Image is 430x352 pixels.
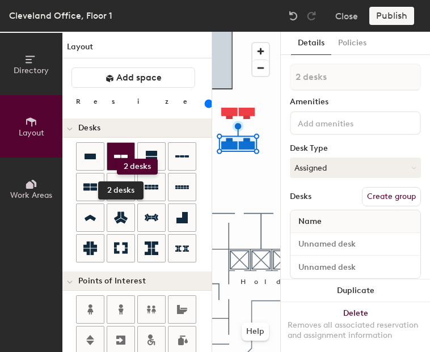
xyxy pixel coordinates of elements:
button: Help [242,323,269,341]
div: Desk Type [290,144,421,153]
span: Layout [19,128,44,138]
input: Add amenities [296,116,398,129]
input: Unnamed desk [293,236,418,252]
button: Create group [362,187,421,206]
div: Resize [76,97,201,106]
div: Desks [290,192,311,201]
input: Unnamed desk [293,259,418,275]
button: Policies [331,32,373,55]
span: Add space [116,72,162,83]
button: DeleteRemoves all associated reservation and assignment information [281,302,430,352]
h1: Layout [62,41,212,58]
span: Work Areas [10,190,52,200]
div: Removes all associated reservation and assignment information [288,320,423,341]
img: Undo [288,10,299,22]
span: Directory [14,66,49,75]
button: Duplicate [281,279,430,302]
button: Close [335,7,358,25]
button: Assigned [290,158,421,178]
button: Details [291,32,331,55]
div: Cleveland Office, Floor 1 [9,9,112,23]
button: 2 desks [107,142,135,171]
button: Add space [71,67,195,88]
span: Name [293,211,327,232]
div: Amenities [290,97,421,107]
span: Points of Interest [78,277,146,286]
span: Desks [78,124,100,133]
img: Redo [306,10,317,22]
